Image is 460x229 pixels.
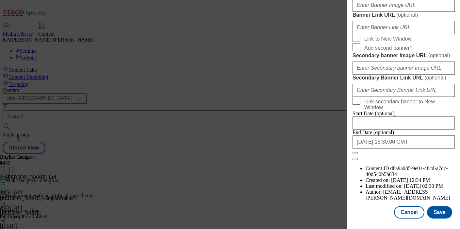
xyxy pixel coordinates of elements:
[366,183,455,189] li: Last modified on:
[353,21,455,34] input: Enter Banner Link URL
[366,189,455,201] li: Author:
[353,111,396,116] span: Start Date (optional)
[396,12,418,18] span: ( optional )
[391,177,430,183] span: [DATE] 12:34 PM
[353,12,455,18] label: Banner Link URL
[353,62,455,75] input: Enter Secondary banner Image URL
[404,183,443,189] span: [DATE] 02:30 PM
[353,130,394,135] span: End Date (optional)
[353,116,455,130] input: Enter Date
[353,152,358,154] button: Close
[428,53,450,58] span: ( optional )
[364,99,452,111] span: Link secondary banner to New Window
[366,189,450,201] span: [EMAIL_ADDRESS][PERSON_NAME][DOMAIN_NAME]
[366,166,455,177] li: Content ID
[353,84,455,97] input: Enter Secondary Banner Link URL
[424,75,446,80] span: ( optional )
[366,177,455,183] li: Created on:
[353,52,455,59] label: Secondary banner Image URL
[366,166,448,177] span: d8a9a085-9e01-48cd-a7dc-40d540b5b834
[353,135,455,149] input: Enter Date
[427,206,452,219] button: Save
[394,206,424,219] button: Cancel
[353,75,455,81] label: Secondary Banner Link URL
[364,45,413,51] span: Add second banner?
[364,36,412,42] span: Link to New Window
